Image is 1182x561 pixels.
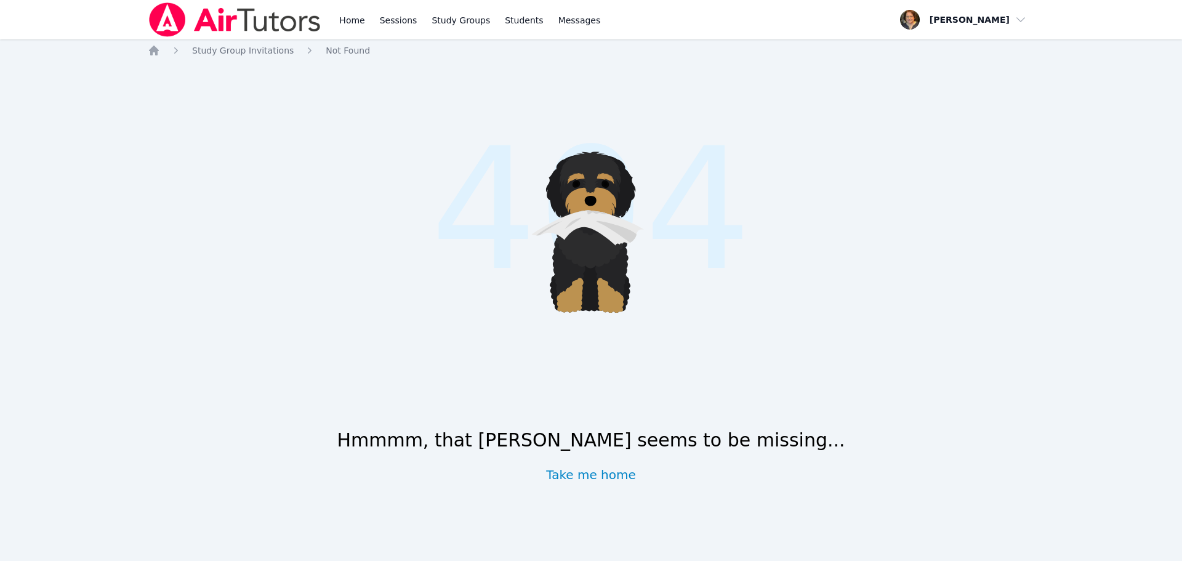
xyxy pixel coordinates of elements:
nav: Breadcrumb [148,44,1034,57]
a: Take me home [546,466,636,483]
h1: Hmmmm, that [PERSON_NAME] seems to be missing... [337,429,845,451]
span: 404 [430,84,752,336]
span: Not Found [326,46,370,55]
span: Study Group Invitations [192,46,294,55]
a: Not Found [326,44,370,57]
img: Air Tutors [148,2,322,37]
a: Study Group Invitations [192,44,294,57]
span: Messages [558,14,601,26]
